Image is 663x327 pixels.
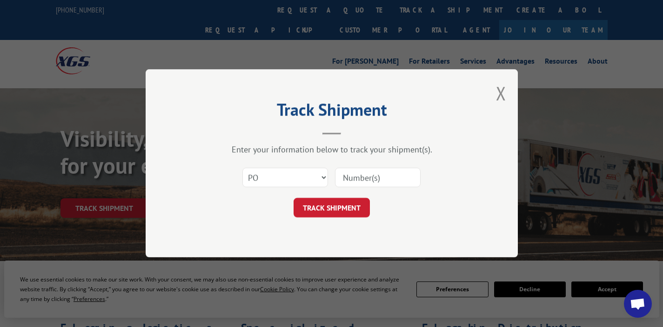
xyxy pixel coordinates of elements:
[294,198,370,218] button: TRACK SHIPMENT
[192,144,471,155] div: Enter your information below to track your shipment(s).
[624,290,652,318] div: Open chat
[192,103,471,121] h2: Track Shipment
[335,168,421,188] input: Number(s)
[496,81,506,105] button: Close modal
